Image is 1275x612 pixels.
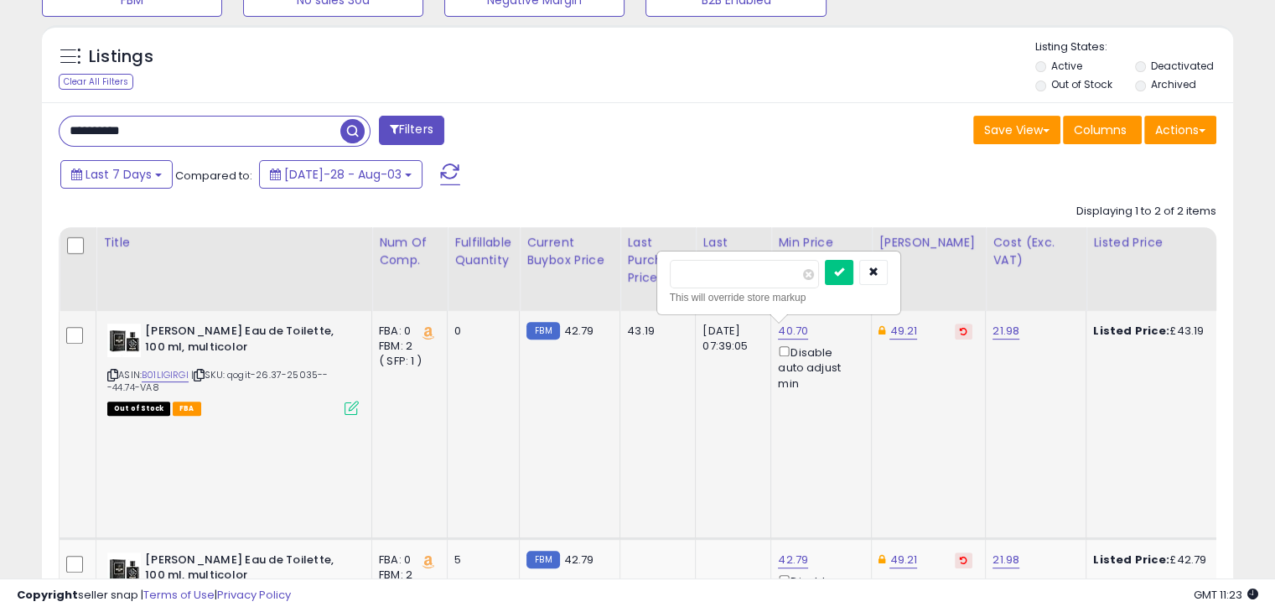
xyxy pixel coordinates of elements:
[173,402,201,416] span: FBA
[454,324,506,339] div: 0
[284,166,402,183] span: [DATE]-28 - Aug-03
[778,552,808,568] a: 42.79
[1093,552,1169,568] b: Listed Price:
[1093,552,1232,568] div: £42.79
[1074,122,1127,138] span: Columns
[454,234,512,269] div: Fulfillable Quantity
[564,323,594,339] span: 42.79
[1076,204,1216,220] div: Displaying 1 to 2 of 2 items
[60,160,173,189] button: Last 7 Days
[1093,323,1169,339] b: Listed Price:
[86,166,152,183] span: Last 7 Days
[670,289,888,306] div: This will override store markup
[1093,324,1232,339] div: £43.19
[973,116,1060,144] button: Save View
[379,339,434,354] div: FBM: 2
[175,168,252,184] span: Compared to:
[993,323,1019,340] a: 21.98
[59,74,133,90] div: Clear All Filters
[1051,59,1082,73] label: Active
[379,552,434,568] div: FBA: 0
[778,343,858,392] div: Disable auto adjust min
[778,323,808,340] a: 40.70
[107,324,141,357] img: 416fkZIiffL._SL40_.jpg
[889,552,917,568] a: 49.21
[107,552,141,586] img: 416fkZIiffL._SL40_.jpg
[103,234,365,252] div: Title
[993,552,1019,568] a: 21.98
[145,552,349,588] b: [PERSON_NAME] Eau de Toilette, 100 ml, multicolor
[379,354,434,369] div: ( SFP: 1 )
[526,322,559,340] small: FBM
[145,324,349,359] b: [PERSON_NAME] Eau de Toilette, 100 ml, multicolor
[379,116,444,145] button: Filters
[1150,77,1195,91] label: Archived
[702,234,764,304] div: Last Purchase Date (GMT)
[993,234,1079,269] div: Cost (Exc. VAT)
[379,568,434,583] div: FBM: 2
[454,552,506,568] div: 5
[379,324,434,339] div: FBA: 0
[702,324,758,354] div: [DATE] 07:39:05
[17,587,78,603] strong: Copyright
[1194,587,1258,603] span: 2025-08-11 11:23 GMT
[526,234,613,269] div: Current Buybox Price
[627,234,688,287] div: Last Purchase Price
[526,551,559,568] small: FBM
[143,587,215,603] a: Terms of Use
[142,368,189,382] a: B01LIGIRGI
[107,324,359,413] div: ASIN:
[1144,116,1216,144] button: Actions
[1150,59,1213,73] label: Deactivated
[879,234,978,252] div: [PERSON_NAME]
[1035,39,1233,55] p: Listing States:
[627,324,682,339] div: 43.19
[1093,234,1238,252] div: Listed Price
[1051,77,1112,91] label: Out of Stock
[1063,116,1142,144] button: Columns
[889,323,917,340] a: 49.21
[17,588,291,604] div: seller snap | |
[379,234,440,269] div: Num of Comp.
[217,587,291,603] a: Privacy Policy
[107,402,170,416] span: All listings that are currently out of stock and unavailable for purchase on Amazon
[259,160,422,189] button: [DATE]-28 - Aug-03
[564,552,594,568] span: 42.79
[778,234,864,252] div: Min Price
[89,45,153,69] h5: Listings
[107,368,328,393] span: | SKU: qogit-26.37-25035---44.74-VA8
